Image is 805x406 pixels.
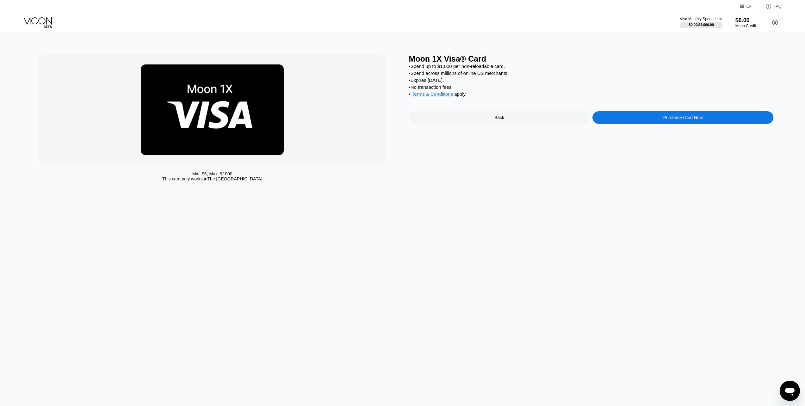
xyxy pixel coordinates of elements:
div: Terms & Conditions [412,91,453,98]
div: $0.00 [735,17,756,24]
div: EN [746,4,752,9]
div: Min: $ 5 , Max: $ 1000 [192,171,232,176]
div: FAQ [774,4,781,9]
div: EN [740,3,759,9]
div: Visa Monthly Spend Limit$0.00/$4,000.00 [680,17,722,28]
div: • No transaction fees. [409,84,774,90]
div: Purchase Card Now [592,111,773,124]
div: $0.00Moon Credit [735,17,756,28]
div: Moon 1X Visa® Card [409,54,774,64]
div: • Spend up to $1,000 per non-reloadable card. [409,64,774,69]
div: Visa Monthly Spend Limit [680,17,722,21]
span: Terms & Conditions [412,91,453,97]
div: This card only works in The [GEOGRAPHIC_DATA] [162,176,262,181]
div: Back [409,111,590,124]
div: • apply . [409,91,774,98]
div: $0.00 / $4,000.00 [689,23,714,27]
div: • Spend across millions of online US merchants. [409,70,774,76]
div: FAQ [759,3,781,9]
div: Moon Credit [735,24,756,28]
iframe: Button to launch messaging window [780,381,800,401]
div: Purchase Card Now [663,115,703,120]
div: • Expires [DATE]. [409,77,774,83]
div: Back [494,115,504,120]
